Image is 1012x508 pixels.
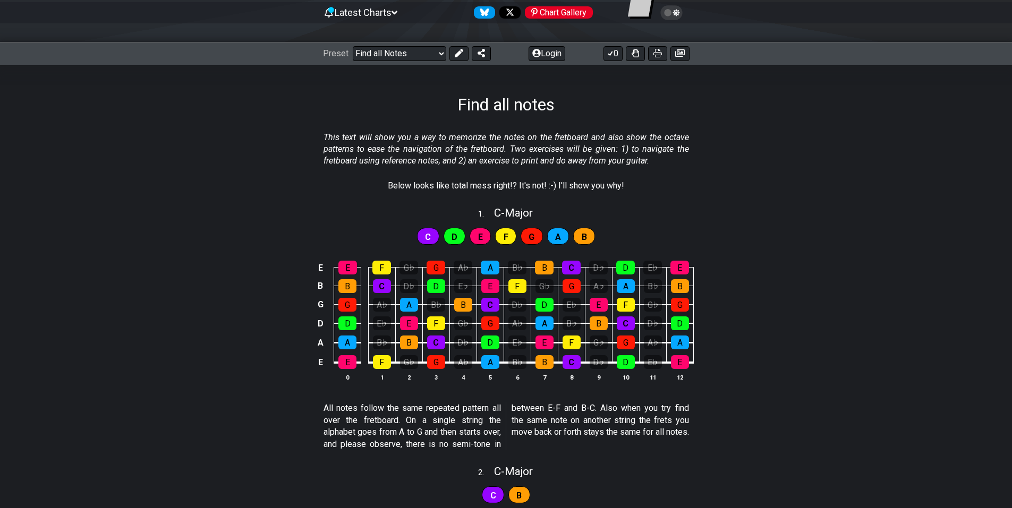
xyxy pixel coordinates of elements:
div: B [400,335,418,349]
div: C [563,355,581,369]
div: B♭ [508,261,526,274]
div: A [400,298,418,312]
div: G♭ [454,316,472,330]
a: #fretflip at Pinterest [521,6,593,19]
div: A [671,335,689,349]
div: D [338,316,356,330]
div: B [535,355,554,369]
div: F [563,335,581,349]
th: 8 [558,372,585,383]
div: A♭ [508,316,526,330]
div: E [338,261,357,274]
span: First enable full edit mode to edit [529,229,534,245]
div: E [338,355,356,369]
div: C [617,316,635,330]
div: E♭ [643,261,662,274]
div: B [454,298,472,312]
div: A [481,261,499,274]
th: 1 [368,372,395,383]
div: E♭ [644,355,662,369]
div: B♭ [427,298,445,312]
div: C [481,298,499,312]
div: B♭ [508,355,526,369]
th: 5 [477,372,504,383]
div: F [427,316,445,330]
td: E [314,352,327,372]
div: G [338,298,356,312]
div: D♭ [589,261,608,274]
div: D [427,279,445,293]
div: B♭ [563,316,581,330]
th: 4 [449,372,477,383]
div: F [617,298,635,312]
div: G [563,279,581,293]
td: D [314,314,327,333]
div: A♭ [590,279,608,293]
div: E [481,279,499,293]
button: 0 [603,46,623,61]
div: G♭ [590,335,608,349]
div: A♭ [644,335,662,349]
div: G [481,316,499,330]
div: G♭ [400,355,418,369]
div: F [372,261,391,274]
h1: Find all notes [457,94,555,115]
span: C - Major [494,206,533,219]
span: First enable full edit mode to edit [490,488,496,503]
th: 0 [334,372,361,383]
p: Below looks like total mess right!? It's not! :-) I'll show you why! [388,180,624,192]
div: G [671,298,689,312]
div: A♭ [454,355,472,369]
div: F [373,355,391,369]
td: E [314,259,327,277]
div: D♭ [590,355,608,369]
div: E [590,298,608,312]
div: Chart Gallery [525,6,593,19]
span: Preset [323,48,348,58]
div: E♭ [508,335,526,349]
div: D♭ [644,316,662,330]
button: Share Preset [472,46,491,61]
th: 2 [395,372,422,383]
a: Follow #fretflip at X [495,6,521,19]
td: B [314,277,327,295]
div: E [671,355,689,369]
span: First enable full edit mode to edit [452,229,457,245]
div: G [617,335,635,349]
div: C [562,261,581,274]
a: Follow #fretflip at Bluesky [470,6,495,19]
div: E♭ [563,298,581,312]
div: E [670,261,689,274]
button: Print [648,46,667,61]
th: 10 [612,372,639,383]
span: 1 . [478,209,494,220]
span: First enable full edit mode to edit [425,229,431,245]
div: A♭ [454,261,472,274]
div: D [616,261,635,274]
td: A [314,333,327,352]
th: 9 [585,372,612,383]
td: G [314,295,327,314]
button: Login [529,46,565,61]
div: C [373,279,391,293]
div: B♭ [373,335,391,349]
div: D [617,355,635,369]
div: G♭ [535,279,554,293]
em: This text will show you a way to memorize the notes on the fretboard and also show the octave pat... [324,132,689,166]
div: E [400,316,418,330]
div: D♭ [400,279,418,293]
div: B [338,279,356,293]
div: A [338,335,356,349]
div: B♭ [644,279,662,293]
th: 6 [504,372,531,383]
div: A [481,355,499,369]
th: 7 [531,372,558,383]
div: D♭ [508,298,526,312]
div: D [671,316,689,330]
span: First enable full edit mode to edit [516,488,522,503]
div: C [427,335,445,349]
span: Toggle light / dark theme [666,8,678,18]
span: First enable full edit mode to edit [582,229,587,245]
div: E [535,335,554,349]
div: B [590,316,608,330]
